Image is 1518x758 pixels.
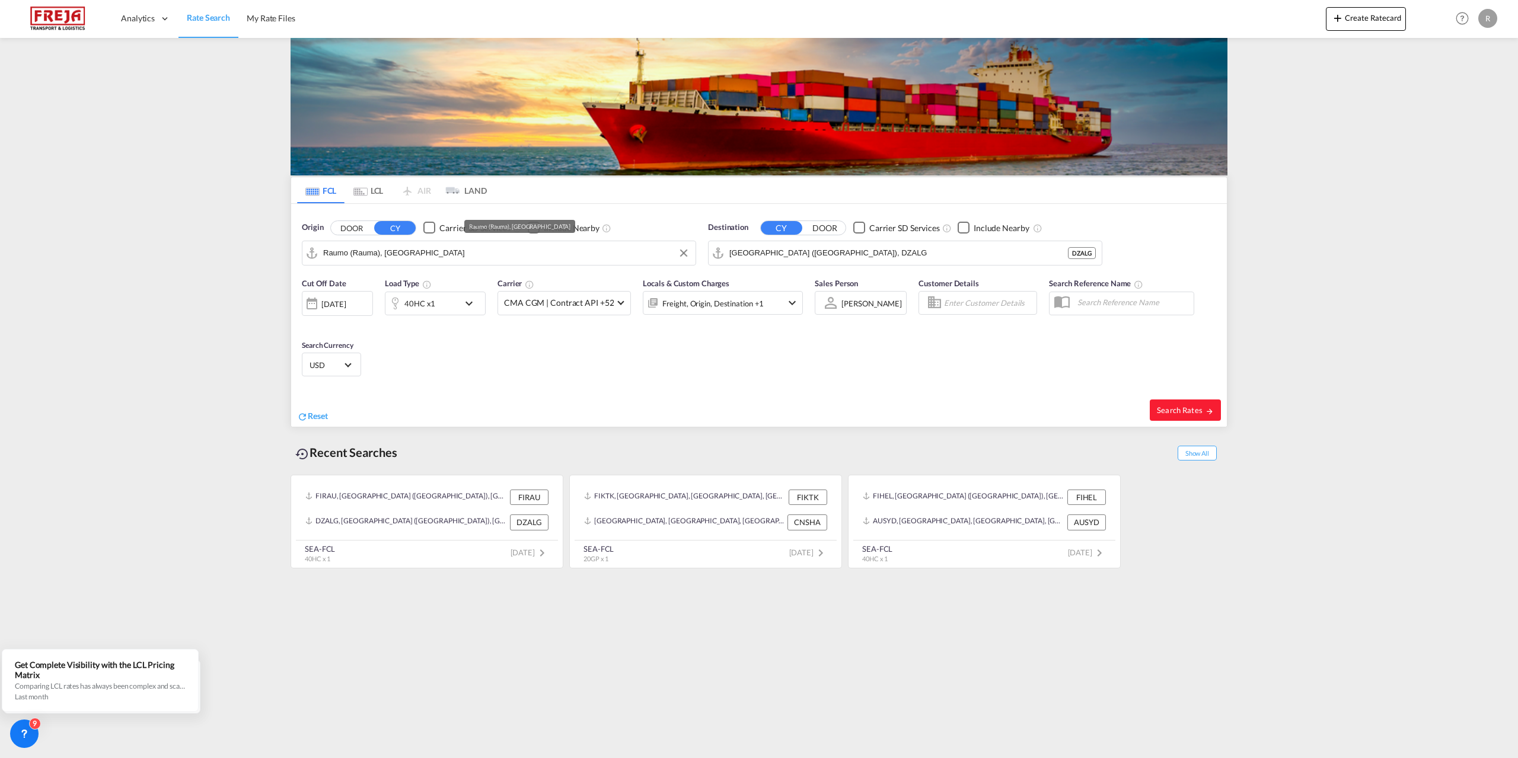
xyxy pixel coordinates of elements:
span: Locals & Custom Charges [643,279,729,288]
span: [DATE] [1068,548,1106,557]
div: AUSYD, Sydney, Australia, Oceania, Oceania [863,514,1064,530]
button: DOOR [804,221,846,235]
md-icon: icon-backup-restore [295,447,310,461]
md-icon: Unchecked: Ignores neighbouring ports when fetching rates.Checked : Includes neighbouring ports w... [602,223,611,233]
div: Carrier SD Services [439,222,510,234]
div: [DATE] [302,291,373,316]
md-icon: Unchecked: Ignores neighbouring ports when fetching rates.Checked : Includes neighbouring ports w... [1033,223,1042,233]
span: CMA CGM | Contract API +52 [504,297,614,309]
span: My Rate Files [247,13,295,23]
span: Search Currency [302,341,353,350]
span: Origin [302,222,323,234]
div: Origin DOOR CY Checkbox No InkUnchecked: Search for CY (Container Yard) services for all selected... [291,204,1227,427]
md-pagination-wrapper: Use the left and right arrow keys to navigate between tabs [297,177,487,203]
button: DOOR [331,221,372,235]
span: Destination [708,222,748,234]
span: Customer Details [919,279,978,288]
span: Analytics [121,12,155,24]
div: DZALG [510,514,548,530]
md-select: Select Currency: $ USDUnited States Dollar [308,356,355,373]
span: Sales Person [815,279,858,288]
div: [PERSON_NAME] [841,299,902,308]
div: SEA-FCL [862,543,892,554]
md-checkbox: Checkbox No Ink [528,222,599,234]
div: Include Nearby [974,222,1029,234]
button: CY [761,221,802,235]
md-input-container: Alger (Algiers), DZALG [709,241,1102,265]
div: R [1478,9,1497,28]
md-icon: icon-information-outline [422,280,432,289]
md-icon: icon-plus 400-fg [1331,11,1345,25]
input: Search Reference Name [1071,293,1194,311]
span: USD [310,360,343,370]
md-checkbox: Checkbox No Ink [958,222,1029,234]
button: Clear Input [675,244,693,262]
md-icon: icon-chevron-down [462,296,482,311]
div: FIHEL, Helsinki (Helsingfors), Finland, Northern Europe, Europe [863,490,1064,505]
md-icon: icon-chevron-right [535,546,549,560]
span: 40HC x 1 [862,555,888,562]
div: CNSHA [787,514,827,530]
span: Carrier [498,279,534,288]
span: Reset [308,411,328,421]
div: DZALG [1068,247,1096,259]
span: Load Type [385,279,432,288]
div: FIKTK [789,490,827,505]
button: Search Ratesicon-arrow-right [1150,399,1221,421]
input: Search by Port [323,244,690,262]
div: FIRAU, Raumo (Rauma), Finland, Northern Europe, Europe [305,490,507,505]
div: Freight Origin Destination Dock Stuffingicon-chevron-down [643,291,803,315]
div: [DATE] [321,299,346,309]
span: Show All [1178,446,1217,460]
md-checkbox: Checkbox No Ink [423,222,510,234]
span: Search Rates [1157,405,1214,415]
div: FIRAU [510,490,548,505]
input: Search by Port [729,244,1068,262]
recent-search-card: FIHEL, [GEOGRAPHIC_DATA] ([GEOGRAPHIC_DATA]), [GEOGRAPHIC_DATA], [GEOGRAPHIC_DATA], [GEOGRAPHIC_D... [848,475,1121,568]
md-icon: icon-chevron-right [1092,546,1106,560]
img: 586607c025bf11f083711d99603023e7.png [18,5,98,32]
div: AUSYD [1067,514,1106,530]
md-icon: icon-refresh [297,411,308,422]
md-icon: Your search will be saved by the below given name [1134,280,1143,289]
div: 40HC x1 [404,295,435,312]
span: Rate Search [187,12,230,23]
md-icon: The selected Trucker/Carrierwill be displayed in the rate results If the rates are from another f... [525,280,534,289]
md-checkbox: Checkbox No Ink [853,222,940,234]
md-datepicker: Select [302,315,311,331]
md-icon: icon-arrow-right [1206,407,1214,415]
recent-search-card: FIKTK, [GEOGRAPHIC_DATA], [GEOGRAPHIC_DATA], [GEOGRAPHIC_DATA], [GEOGRAPHIC_DATA] FIKTK[GEOGRAPHI... [569,475,842,568]
span: Help [1452,8,1472,28]
button: icon-plus 400-fgCreate Ratecard [1326,7,1406,31]
div: SEA-FCL [305,543,335,554]
md-tab-item: LAND [439,177,487,203]
md-tab-item: FCL [297,177,345,203]
div: SEA-FCL [583,543,614,554]
div: DZALG, Alger (Algiers), Algeria, Northern Africa, Africa [305,514,507,530]
div: 40HC x1icon-chevron-down [385,292,486,315]
md-select: Sales Person: Riika Nevalainen [840,295,903,312]
span: 40HC x 1 [305,555,330,562]
div: Help [1452,8,1478,30]
span: [DATE] [511,548,549,557]
md-icon: icon-chevron-down [785,296,799,310]
span: Cut Off Date [302,279,346,288]
span: [DATE] [789,548,828,557]
md-icon: Unchecked: Search for CY (Container Yard) services for all selected carriers.Checked : Search for... [942,223,952,233]
div: icon-refreshReset [297,410,328,423]
span: 20GP x 1 [583,555,608,562]
div: CNSHA, Shanghai, China, Greater China & Far East Asia, Asia Pacific [584,514,784,530]
input: Enter Customer Details [944,294,1033,312]
span: Search Reference Name [1049,279,1143,288]
div: FIHEL [1067,490,1106,505]
img: LCL+%26+FCL+BACKGROUND.png [291,38,1227,175]
div: FIKTK, Kotka, Finland, Northern Europe, Europe [584,490,786,505]
md-tab-item: LCL [345,177,392,203]
div: Recent Searches [291,439,402,466]
button: CY [374,221,416,235]
div: Raumo (Rauma), [GEOGRAPHIC_DATA] [469,220,570,233]
div: Freight Origin Destination Dock Stuffing [662,295,764,312]
md-input-container: Raumo (Rauma), FIRAU [302,241,696,265]
recent-search-card: FIRAU, [GEOGRAPHIC_DATA] ([GEOGRAPHIC_DATA]), [GEOGRAPHIC_DATA], [GEOGRAPHIC_DATA], [GEOGRAPHIC_D... [291,475,563,568]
